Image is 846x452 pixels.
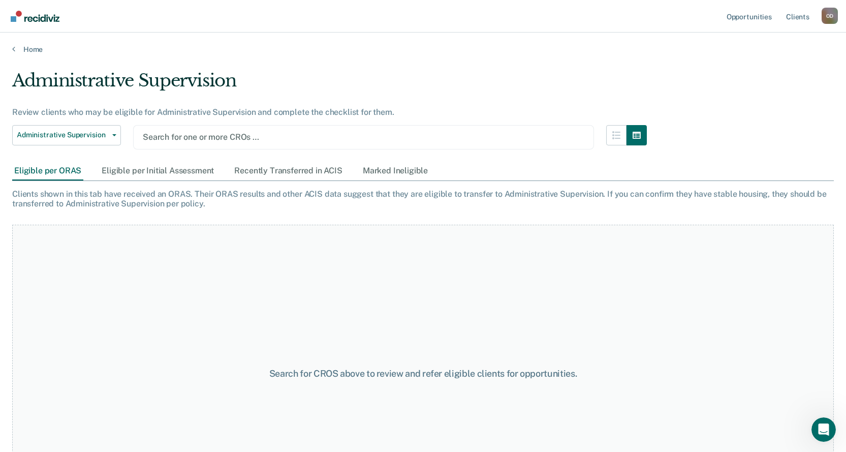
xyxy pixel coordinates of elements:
[12,107,647,117] div: Review clients who may be eligible for Administrative Supervision and complete the checklist for ...
[17,131,108,139] span: Administrative Supervision
[822,8,838,24] div: O D
[12,45,834,54] a: Home
[361,162,430,180] div: Marked Ineligible
[218,368,629,379] div: Search for CROS above to review and refer eligible clients for opportunities.
[100,162,216,180] div: Eligible per Initial Assessment
[811,417,836,442] iframe: Intercom live chat
[12,70,647,99] div: Administrative Supervision
[12,162,83,180] div: Eligible per ORAS
[232,162,344,180] div: Recently Transferred in ACIS
[12,189,834,208] div: Clients shown in this tab have received an ORAS. Their ORAS results and other ACIS data suggest t...
[822,8,838,24] button: Profile dropdown button
[12,125,121,145] button: Administrative Supervision
[11,11,59,22] img: Recidiviz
